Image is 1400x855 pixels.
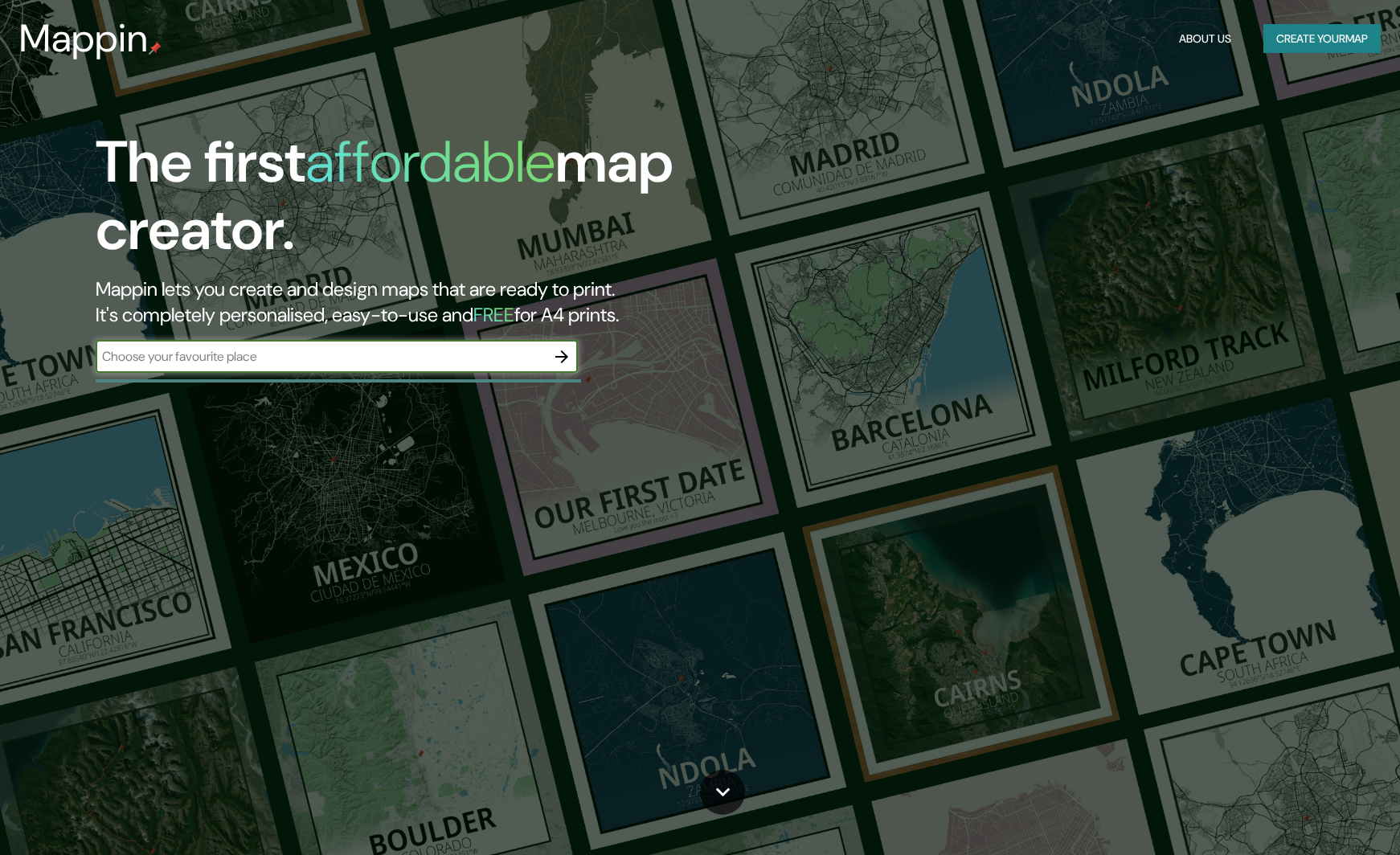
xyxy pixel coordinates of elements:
[1263,24,1381,54] button: Create yourmap
[149,42,162,55] img: mappin-pin
[1173,24,1238,54] button: About Us
[1257,792,1382,837] iframe: Help widget launcher
[96,347,546,366] input: Choose your favourite place
[96,129,796,276] h1: The first map creator.
[305,125,555,199] h1: affordable
[19,16,149,61] h3: Mappin
[96,276,796,328] h2: Mappin lets you create and design maps that are ready to print. It's completely personalised, eas...
[473,302,514,327] h5: FREE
